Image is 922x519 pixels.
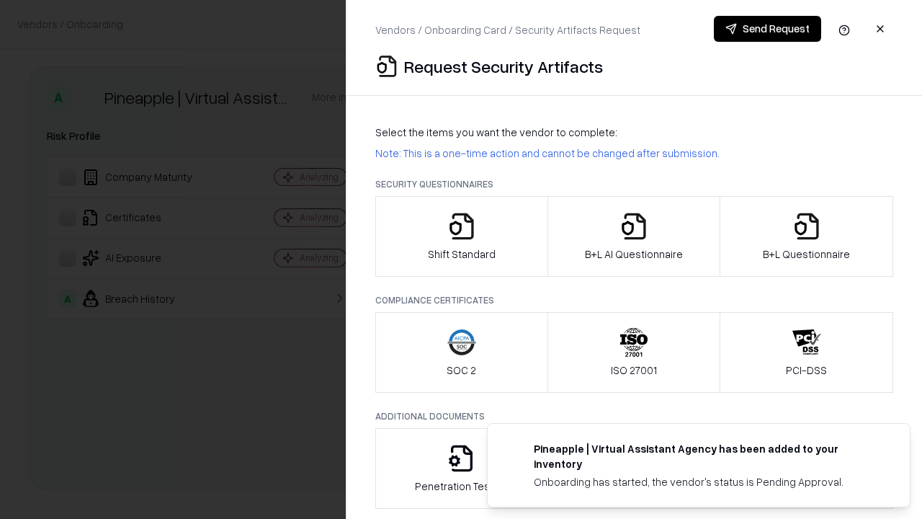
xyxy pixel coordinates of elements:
[447,363,476,378] p: SOC 2
[547,196,721,277] button: B+L AI Questionnaire
[720,312,893,393] button: PCI-DSS
[375,312,548,393] button: SOC 2
[505,441,522,458] img: trypineapple.com
[534,441,875,471] div: Pineapple | Virtual Assistant Agency has been added to your inventory
[611,363,657,378] p: ISO 27001
[714,16,821,42] button: Send Request
[375,294,893,306] p: Compliance Certificates
[375,178,893,190] p: Security Questionnaires
[375,428,548,509] button: Penetration Testing
[428,247,496,262] p: Shift Standard
[375,196,548,277] button: Shift Standard
[585,247,683,262] p: B+L AI Questionnaire
[547,312,721,393] button: ISO 27001
[404,55,603,78] p: Request Security Artifacts
[534,474,875,489] div: Onboarding has started, the vendor's status is Pending Approval.
[375,22,640,37] p: Vendors / Onboarding Card / Security Artifacts Request
[786,363,827,378] p: PCI-DSS
[375,410,893,422] p: Additional Documents
[415,479,508,494] p: Penetration Testing
[720,196,893,277] button: B+L Questionnaire
[375,125,893,140] p: Select the items you want the vendor to complete:
[763,247,850,262] p: B+L Questionnaire
[375,146,893,161] p: Note: This is a one-time action and cannot be changed after submission.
